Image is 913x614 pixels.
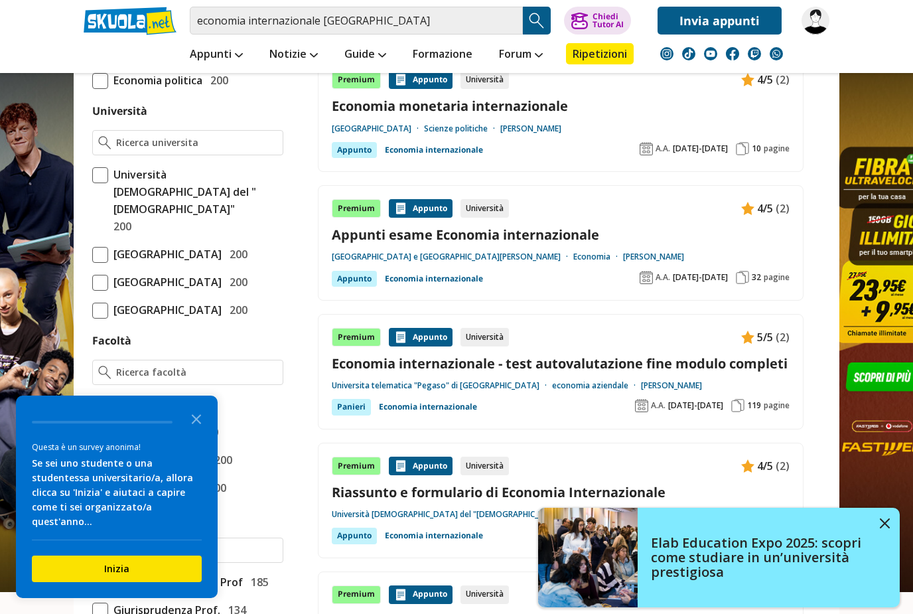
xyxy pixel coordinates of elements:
div: Appunto [389,328,453,346]
img: Pagine [731,399,744,412]
img: Anno accademico [640,142,653,155]
span: (2) [776,457,790,475]
span: 5/5 [757,329,773,346]
span: 4/5 [757,71,773,88]
img: Appunti contenuto [394,459,407,473]
div: Appunto [389,70,453,89]
div: Premium [332,457,381,475]
a: Economia internazionale [385,528,483,544]
img: instagram [660,47,673,60]
a: Elab Education Expo 2025: scopri come studiare in un’università prestigiosa [538,508,900,607]
div: Premium [332,328,381,346]
span: 10 [752,143,761,154]
div: Università [460,199,509,218]
span: A.A. [651,400,666,411]
button: Inizia [32,556,202,582]
img: Cerca appunti, riassunti o versioni [527,11,547,31]
a: Economia internazionale [379,399,477,415]
img: Anno accademico [640,271,653,284]
span: [GEOGRAPHIC_DATA] [108,246,222,263]
img: Appunti contenuto [394,202,407,215]
span: [DATE]-[DATE] [673,272,728,283]
h4: Elab Education Expo 2025: scopri come studiare in un’università prestigiosa [651,536,870,579]
img: Appunti contenuto [741,331,754,344]
label: Facoltà [92,333,131,348]
span: pagine [764,400,790,411]
a: Forum [496,43,546,67]
div: Università [460,70,509,89]
input: Ricerca universita [116,136,277,149]
a: Economia [573,252,623,262]
a: Appunti [186,43,246,67]
a: Riassunto e formulario di Economia Internazionale [332,483,790,501]
div: Premium [332,199,381,218]
div: Premium [332,70,381,89]
img: youtube [704,47,717,60]
span: 32 [752,272,761,283]
div: Appunto [389,199,453,218]
div: Se sei uno studente o una studentessa universitario/a, allora clicca su 'Inizia' e aiutaci a capi... [32,456,202,529]
div: Università [460,457,509,475]
a: [GEOGRAPHIC_DATA] e [GEOGRAPHIC_DATA][PERSON_NAME] [332,252,573,262]
button: ChiediTutor AI [564,7,631,35]
input: Cerca appunti, riassunti o versioni [190,7,523,35]
button: Close the survey [183,405,210,431]
a: [GEOGRAPHIC_DATA] [332,123,424,134]
span: [GEOGRAPHIC_DATA] [108,273,222,291]
div: Questa è un survey anonima! [32,441,202,453]
a: [PERSON_NAME] [623,252,684,262]
span: (2) [776,200,790,217]
a: Economia monetaria internazionale [332,97,790,115]
div: Appunto [332,271,377,287]
img: Appunti contenuto [394,588,407,601]
img: Appunti contenuto [394,331,407,344]
div: Premium [332,585,381,604]
a: Economia internazionale [385,271,483,287]
img: Ricerca universita [98,136,111,149]
img: snoopynos123 [802,7,829,35]
button: Search Button [523,7,551,35]
a: Formazione [409,43,476,67]
a: Invia appunti [658,7,782,35]
img: facebook [726,47,739,60]
span: [GEOGRAPHIC_DATA] [108,301,222,319]
span: Università [DEMOGRAPHIC_DATA] del "[DEMOGRAPHIC_DATA]" [108,166,283,218]
img: Anno accademico [635,399,648,412]
span: Economia politica [108,72,202,89]
span: 200 [224,273,247,291]
span: 200 [224,301,247,319]
img: Appunti contenuto [741,73,754,86]
div: Panieri [332,399,371,415]
a: Ripetizioni [566,43,634,64]
span: 4/5 [757,200,773,217]
a: economia aziendale [552,380,641,391]
div: Appunto [332,142,377,158]
a: Universita telematica "Pegaso" di [GEOGRAPHIC_DATA] [332,380,552,391]
span: [DATE]-[DATE] [673,143,728,154]
a: [PERSON_NAME] [500,123,561,134]
a: Economia internazionale [385,142,483,158]
span: 119 [747,400,761,411]
span: 185 [246,574,269,591]
a: [PERSON_NAME] [641,380,702,391]
a: Guide [341,43,389,67]
div: Appunto [332,528,377,544]
div: Chiedi Tutor AI [593,13,624,29]
img: Ricerca facoltà [98,366,111,379]
span: 200 [209,451,232,469]
span: [DATE]-[DATE] [668,400,723,411]
a: Scienze politiche [424,123,500,134]
img: twitch [748,47,761,60]
input: Ricerca facoltà [116,366,277,379]
img: Appunti contenuto [394,73,407,86]
a: Appunti esame Economia internazionale [332,226,790,244]
img: close [880,518,890,528]
span: (2) [776,329,790,346]
span: pagine [764,272,790,283]
img: Pagine [736,142,749,155]
div: Università [460,328,509,346]
span: 4/5 [757,457,773,475]
span: (2) [776,71,790,88]
a: Notizie [266,43,321,67]
span: 200 [108,218,131,235]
